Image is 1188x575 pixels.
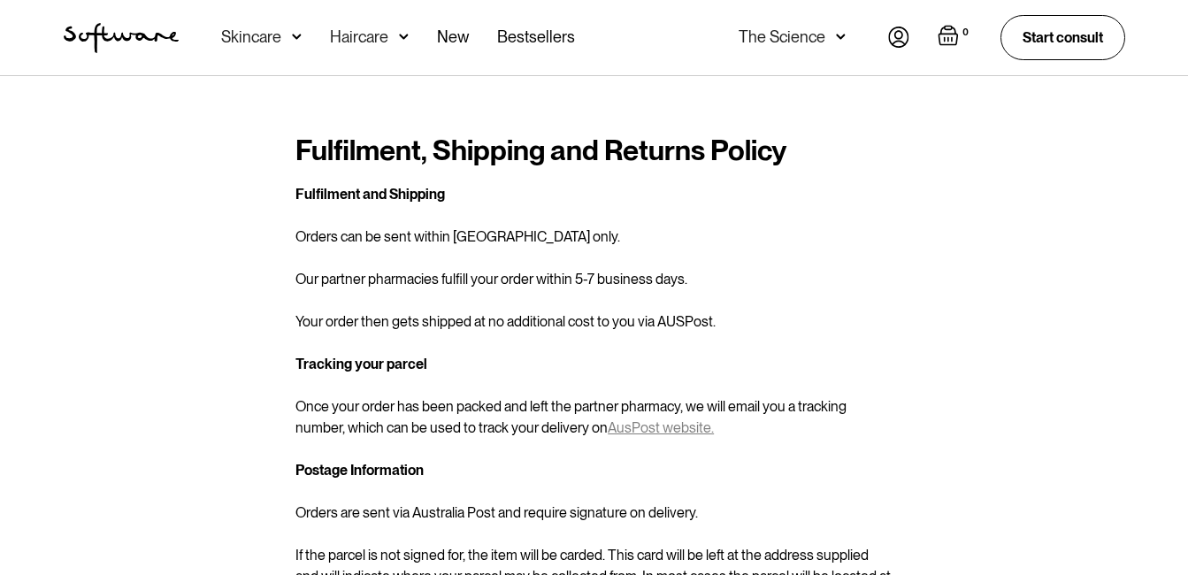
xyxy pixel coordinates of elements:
[399,25,409,49] img: arrow down
[1000,15,1125,60] a: Start consult
[221,25,281,49] div: Skincare
[295,133,786,167] strong: Fulfilment, Shipping and Returns Policy
[295,462,424,479] strong: Postage Information ‍
[64,23,179,53] img: Software Logo
[64,23,179,53] a: home
[295,186,445,203] strong: Fulfilment and Shipping ‍
[938,25,972,50] a: Open empty cart
[739,25,825,49] div: The Science
[295,356,427,372] strong: Tracking your parcel ‍
[836,25,846,49] img: arrow down
[330,25,388,49] div: Haircare
[292,25,302,49] img: arrow down
[608,419,714,436] a: AusPost website.
[959,25,972,41] div: 0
